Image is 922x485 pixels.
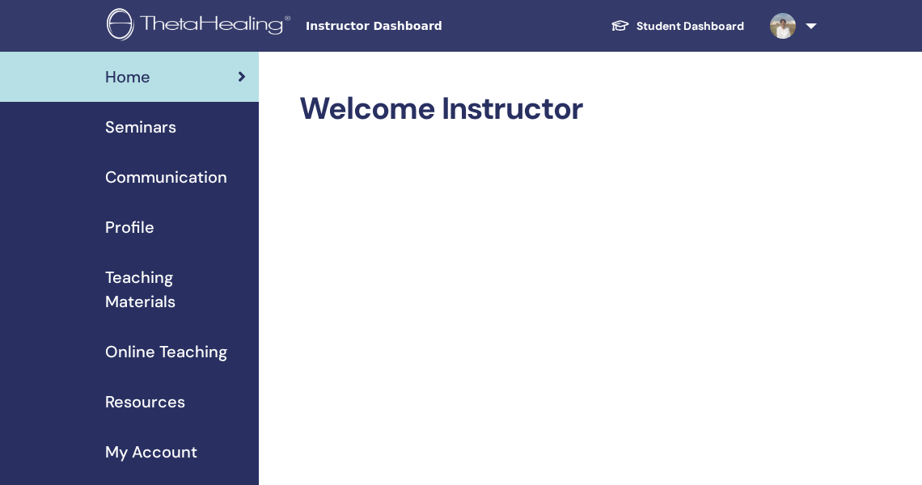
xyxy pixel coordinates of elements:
[611,19,630,32] img: graduation-cap-white.svg
[770,13,796,39] img: default.jpg
[105,165,227,189] span: Communication
[107,8,296,44] img: logo.png
[105,115,176,139] span: Seminars
[105,339,227,364] span: Online Teaching
[598,11,757,41] a: Student Dashboard
[105,265,246,314] span: Teaching Materials
[299,91,841,128] h2: Welcome Instructor
[105,440,197,464] span: My Account
[105,65,150,89] span: Home
[306,18,548,35] span: Instructor Dashboard
[105,390,185,414] span: Resources
[105,215,154,239] span: Profile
